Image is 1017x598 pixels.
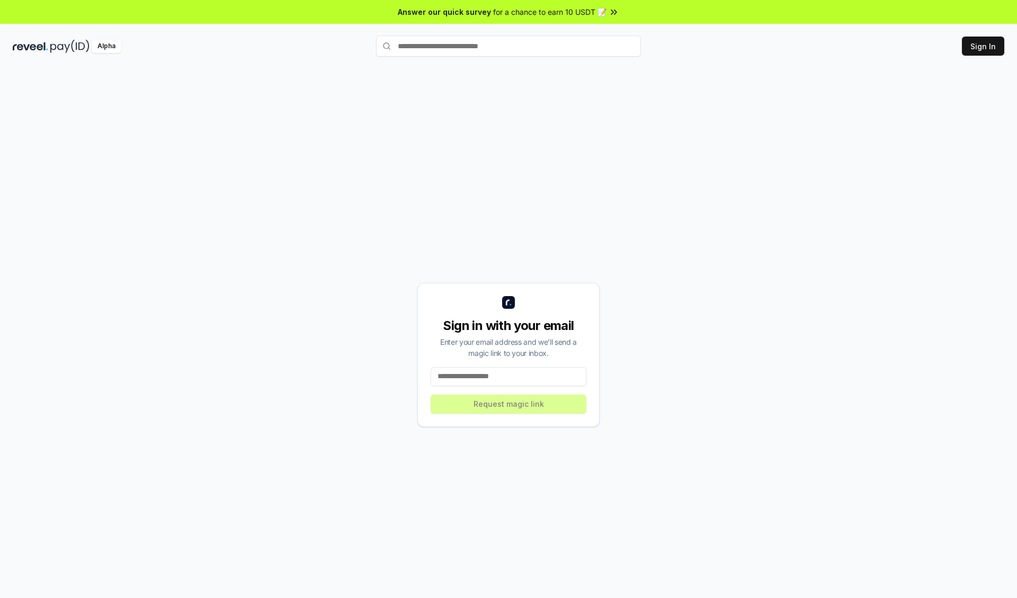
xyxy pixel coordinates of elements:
div: Alpha [92,40,121,53]
img: logo_small [502,296,515,309]
button: Sign In [962,37,1004,56]
div: Sign in with your email [431,317,586,334]
span: for a chance to earn 10 USDT 📝 [493,6,606,17]
img: pay_id [50,40,90,53]
img: reveel_dark [13,40,48,53]
span: Answer our quick survey [398,6,491,17]
div: Enter your email address and we’ll send a magic link to your inbox. [431,336,586,359]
